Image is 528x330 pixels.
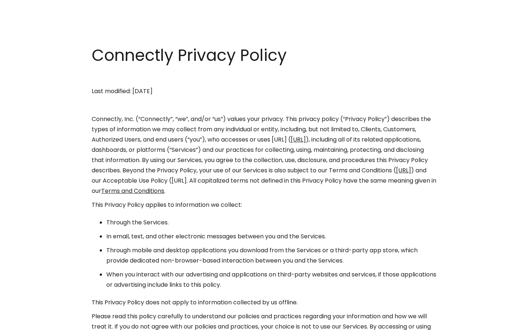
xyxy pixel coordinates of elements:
[92,44,436,67] h1: Connectly Privacy Policy
[396,166,411,175] a: [URL]
[92,100,436,110] p: ‍
[7,316,44,327] aside: Language selected: English
[106,245,436,266] li: Through mobile and desktop applications you download from the Services or a third-party app store...
[92,86,436,96] p: Last modified: [DATE]
[106,231,436,242] li: In email, text, and other electronic messages between you and the Services.
[291,135,306,144] a: [URL]
[92,200,436,210] p: This Privacy Policy applies to information we collect:
[92,114,436,196] p: Connectly, Inc. (“Connectly”, “we”, and/or “us”) values your privacy. This privacy policy (“Priva...
[15,317,44,327] ul: Language list
[92,72,436,82] p: ‍
[106,269,436,290] li: When you interact with our advertising and applications on third-party websites and services, if ...
[101,187,164,195] a: Terms and Conditions
[106,217,436,228] li: Through the Services.
[92,297,436,308] p: This Privacy Policy does not apply to information collected by us offline.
